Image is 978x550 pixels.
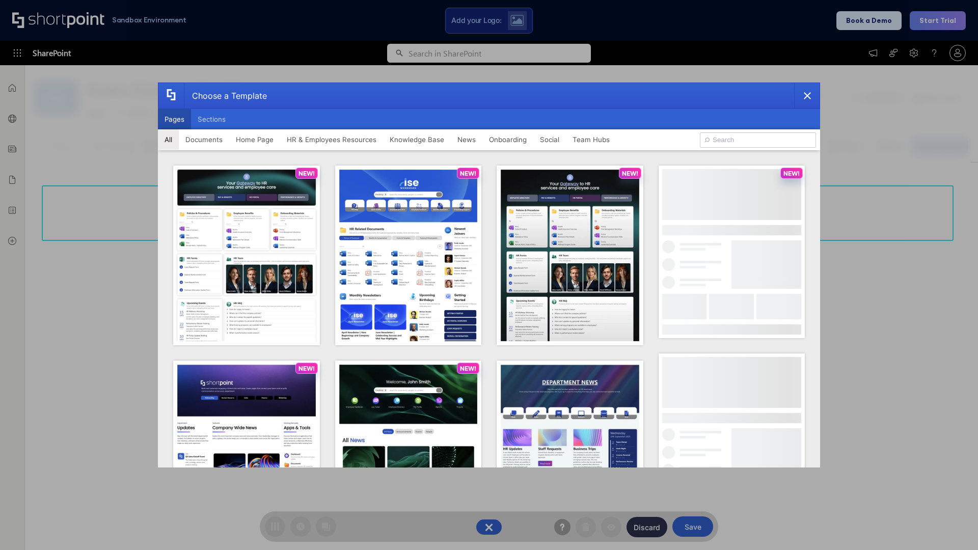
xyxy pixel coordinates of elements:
p: NEW! [460,170,476,177]
button: Onboarding [482,129,533,150]
button: Social [533,129,566,150]
button: Team Hubs [566,129,616,150]
input: Search [700,132,816,148]
p: NEW! [298,365,315,372]
p: NEW! [298,170,315,177]
button: Home Page [229,129,280,150]
button: Knowledge Base [383,129,451,150]
button: HR & Employees Resources [280,129,383,150]
p: NEW! [783,170,800,177]
p: NEW! [622,170,638,177]
button: All [158,129,179,150]
button: Pages [158,109,191,129]
p: NEW! [460,365,476,372]
div: Choose a Template [184,83,267,108]
iframe: Chat Widget [795,432,978,550]
button: News [451,129,482,150]
div: template selector [158,82,820,468]
button: Sections [191,109,232,129]
button: Documents [179,129,229,150]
